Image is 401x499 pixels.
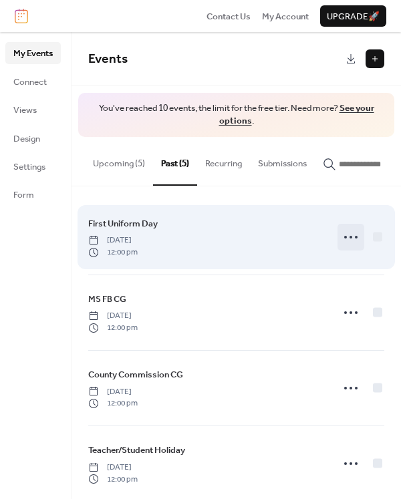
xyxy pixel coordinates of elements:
[88,443,185,458] a: Teacher/Student Holiday
[88,47,128,71] span: Events
[92,102,381,128] span: You've reached 10 events, the limit for the free tier. Need more? .
[5,128,61,149] a: Design
[88,216,158,231] a: First Uniform Day
[88,367,183,382] a: County Commission CG
[13,47,53,60] span: My Events
[262,9,309,23] a: My Account
[88,474,138,486] span: 12:00 pm
[88,292,126,307] a: MS FB CG
[13,104,37,117] span: Views
[85,137,153,184] button: Upcoming (5)
[88,462,138,474] span: [DATE]
[88,310,138,322] span: [DATE]
[5,99,61,120] a: Views
[5,42,61,63] a: My Events
[207,10,251,23] span: Contact Us
[262,10,309,23] span: My Account
[13,188,34,202] span: Form
[250,137,315,184] button: Submissions
[88,368,183,381] span: County Commission CG
[207,9,251,23] a: Contact Us
[13,160,45,174] span: Settings
[320,5,386,27] button: Upgrade🚀
[88,234,138,246] span: [DATE]
[88,217,158,230] span: First Uniform Day
[88,293,126,306] span: MS FB CG
[5,71,61,92] a: Connect
[15,9,28,23] img: logo
[13,132,40,146] span: Design
[153,137,197,185] button: Past (5)
[88,397,138,409] span: 12:00 pm
[88,444,185,457] span: Teacher/Student Holiday
[219,100,374,130] a: See your options
[88,386,138,398] span: [DATE]
[197,137,250,184] button: Recurring
[5,184,61,205] a: Form
[5,156,61,177] a: Settings
[88,246,138,259] span: 12:00 pm
[88,322,138,334] span: 12:00 pm
[327,10,380,23] span: Upgrade 🚀
[13,75,47,89] span: Connect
